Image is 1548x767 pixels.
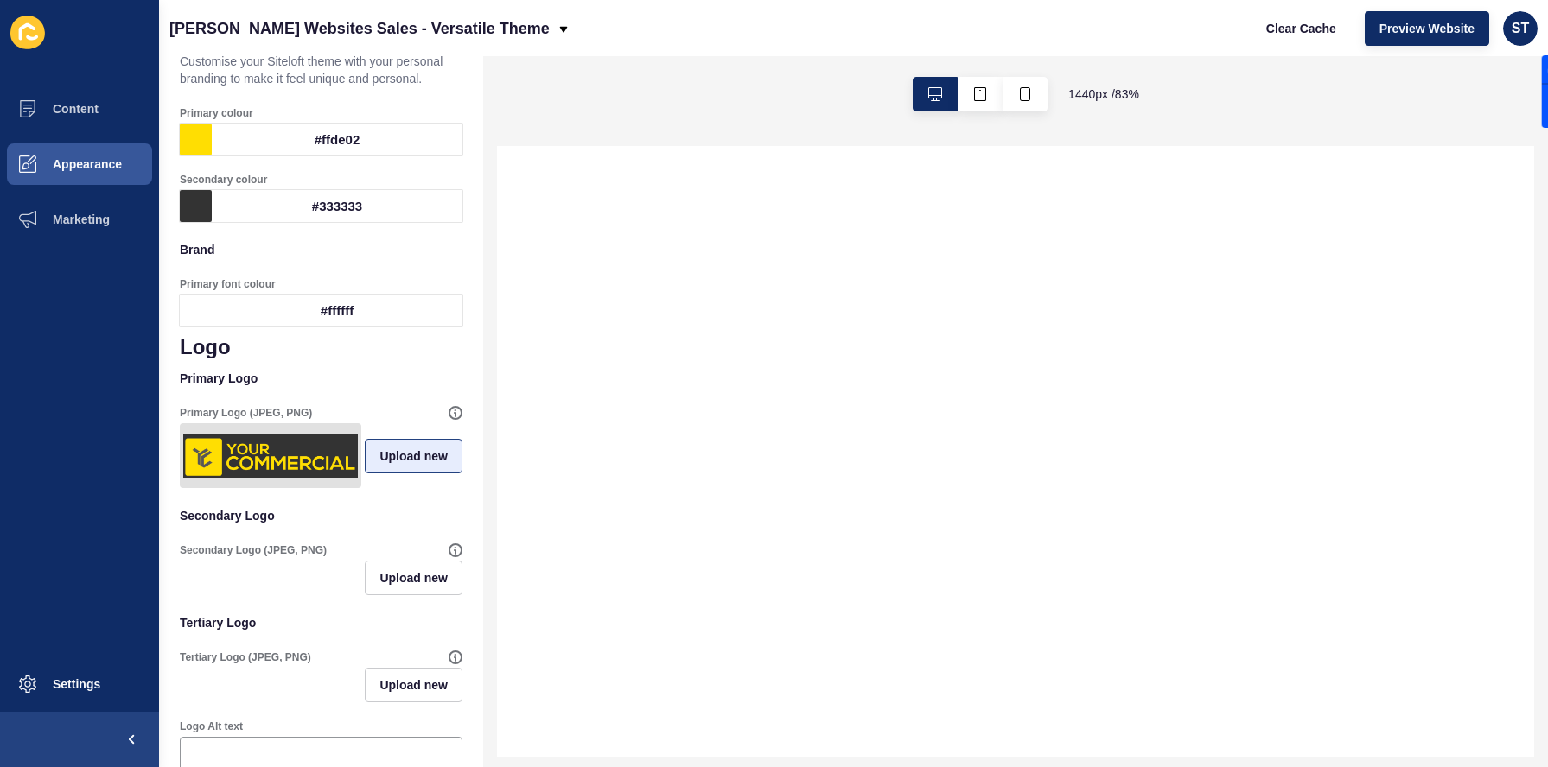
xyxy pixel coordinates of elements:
div: #ffde02 [212,124,462,155]
p: Tertiary Logo [180,604,462,642]
span: Upload new [379,569,448,586]
h1: Logo [180,335,462,359]
div: #ffffff [212,295,462,326]
span: 1440 px / 83 % [1068,86,1139,103]
img: 8f9d658b5ca95020fc7ed2a7f7d3fa5a.png [183,427,358,485]
p: [PERSON_NAME] Websites Sales - Versatile Theme [169,7,550,50]
span: Clear Cache [1266,20,1336,37]
button: Preview Website [1365,11,1489,46]
span: ST [1512,20,1529,37]
label: Primary Logo (JPEG, PNG) [180,406,312,420]
label: Secondary colour [180,173,267,187]
span: Upload new [379,676,448,694]
button: Upload new [365,561,462,595]
button: Clear Cache [1252,11,1351,46]
div: #333333 [212,190,462,222]
span: Upload new [379,447,448,465]
button: Upload new [365,668,462,702]
p: Secondary Logo [180,497,462,535]
p: Brand [180,231,462,269]
label: Secondary Logo (JPEG, PNG) [180,543,327,557]
label: Logo Alt text [180,719,243,733]
label: Tertiary Logo (JPEG, PNG) [180,650,311,664]
button: Upload new [365,439,462,473]
label: Primary colour [180,106,253,120]
span: Preview Website [1379,20,1475,37]
p: Primary Logo [180,359,462,397]
p: Customise your Siteloft theme with your personal branding to make it feel unique and personal. [180,42,462,98]
label: Primary font colour [180,277,276,291]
